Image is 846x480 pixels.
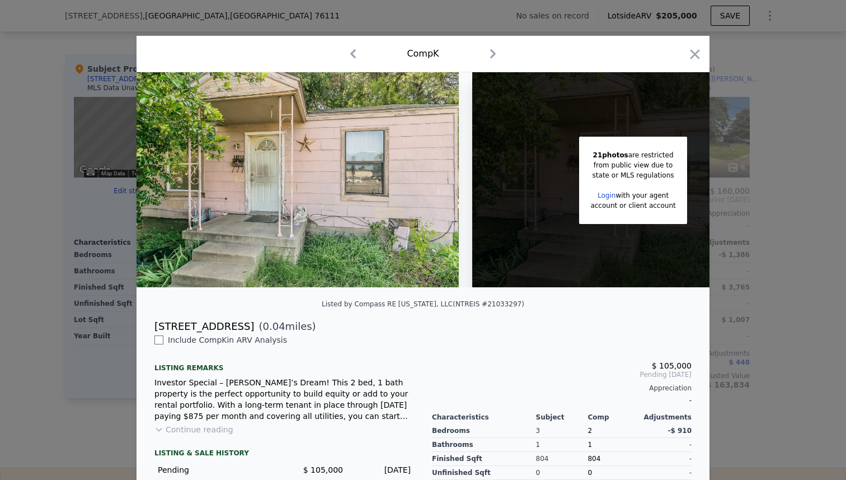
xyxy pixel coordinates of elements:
[640,413,692,422] div: Adjustments
[322,300,524,308] div: Listed by Compass RE [US_STATE], LLC (NTREIS #21033297)
[587,455,600,463] span: 804
[158,464,275,476] div: Pending
[432,413,536,422] div: Characteristics
[590,150,675,160] div: are restricted
[587,438,640,452] div: 1
[154,449,414,460] div: LISTING & SALE HISTORY
[615,192,669,199] span: with your agent
[154,319,254,334] div: [STREET_ADDRESS]
[587,469,592,477] span: 0
[587,413,640,422] div: Comp
[598,192,615,199] a: Login
[640,452,692,466] div: -
[536,452,588,466] div: 804
[590,170,675,180] div: state or MLS regulations
[590,201,675,211] div: account or client account
[154,377,414,422] div: Investor Special – [PERSON_NAME]’s Dream! This 2 bed, 1 bath property is the perfect opportunity ...
[652,361,692,370] span: $ 105,000
[137,72,459,287] img: Property Img
[640,438,692,452] div: -
[432,438,536,452] div: Bathrooms
[352,464,411,476] div: [DATE]
[163,335,292,344] span: Include Comp K in ARV Analysis
[154,424,233,435] button: Continue reading
[432,384,692,393] div: Appreciation
[263,320,285,332] span: 0.04
[432,424,536,438] div: Bedrooms
[587,427,592,435] span: 2
[536,438,588,452] div: 1
[668,427,692,435] span: -$ 910
[432,452,536,466] div: Finished Sqft
[154,355,414,372] div: Listing remarks
[536,413,588,422] div: Subject
[432,370,692,379] span: Pending [DATE]
[536,466,588,480] div: 0
[254,319,316,334] span: ( miles)
[303,465,343,474] span: $ 105,000
[432,393,692,408] div: -
[432,466,536,480] div: Unfinished Sqft
[593,151,628,159] span: 21 photos
[536,424,588,438] div: 3
[640,466,692,480] div: -
[407,47,439,60] div: Comp K
[590,160,675,170] div: from public view due to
